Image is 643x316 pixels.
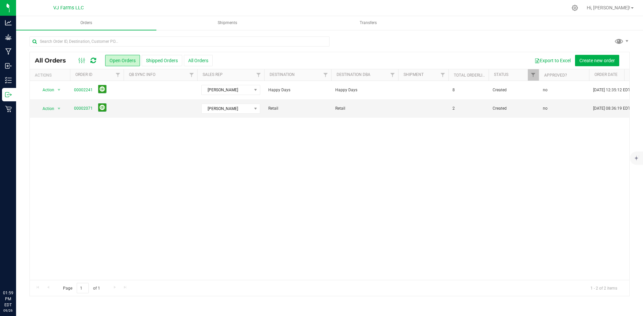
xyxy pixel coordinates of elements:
[7,262,27,283] iframe: Resource center
[55,104,63,113] span: select
[437,69,448,81] a: Filter
[74,105,93,112] a: 00002071
[543,87,548,93] span: no
[37,104,55,113] span: Action
[5,34,12,40] inline-svg: Grow
[594,72,618,77] a: Order Date
[593,87,630,93] span: [DATE] 12:35:12 EDT
[184,55,213,66] button: All Orders
[202,85,252,95] span: [PERSON_NAME]
[298,16,438,30] a: Transfers
[105,55,140,66] button: Open Orders
[404,72,424,77] a: Shipment
[543,105,548,112] span: no
[5,19,12,26] inline-svg: Analytics
[493,105,535,112] span: Created
[53,5,84,11] span: VJ Farms LLC
[268,105,327,112] span: Retail
[270,72,295,77] a: Destination
[5,106,12,112] inline-svg: Retail
[452,105,455,112] span: 2
[71,20,101,26] span: Orders
[3,290,13,308] p: 01:59 PM EDT
[129,72,155,77] a: QB Sync Info
[186,69,197,81] a: Filter
[320,69,331,81] a: Filter
[387,69,398,81] a: Filter
[16,16,156,30] a: Orders
[209,20,246,26] span: Shipments
[571,5,579,11] div: Manage settings
[268,87,327,93] span: Happy Days
[452,87,455,93] span: 8
[35,73,67,78] div: Actions
[494,72,508,77] a: Status
[587,5,630,10] span: Hi, [PERSON_NAME]!
[202,104,252,113] span: [PERSON_NAME]
[35,57,73,64] span: All Orders
[544,73,567,78] a: Approved?
[351,20,386,26] span: Transfers
[530,55,575,66] button: Export to Excel
[113,69,124,81] a: Filter
[335,87,394,93] span: Happy Days
[203,72,223,77] a: Sales Rep
[5,77,12,84] inline-svg: Inventory
[5,91,12,98] inline-svg: Outbound
[142,55,182,66] button: Shipped Orders
[337,72,370,77] a: Destination DBA
[74,87,93,93] a: 00002241
[55,85,63,95] span: select
[575,55,619,66] button: Create new order
[37,85,55,95] span: Action
[75,72,92,77] a: Order ID
[5,63,12,69] inline-svg: Inbound
[335,105,394,112] span: Retail
[157,16,297,30] a: Shipments
[77,283,89,293] input: 1
[57,283,105,293] span: Page of 1
[3,308,13,313] p: 09/26
[5,48,12,55] inline-svg: Manufacturing
[585,283,623,293] span: 1 - 2 of 2 items
[528,69,539,81] a: Filter
[454,73,490,78] a: Total Orderlines
[593,105,630,112] span: [DATE] 08:36:19 EDT
[579,58,615,63] span: Create new order
[29,36,330,46] input: Search Order ID, Destination, Customer PO...
[493,87,535,93] span: Created
[253,69,264,81] a: Filter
